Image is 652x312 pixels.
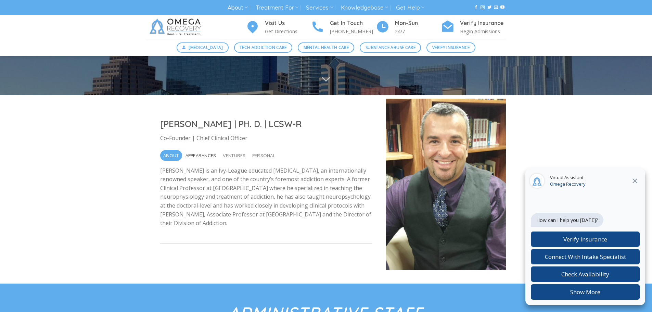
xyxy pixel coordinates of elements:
h2: [PERSON_NAME] | PH. D. | LCSW-R [160,118,372,129]
p: 24/7 [395,27,441,35]
a: Substance Abuse Care [360,42,421,53]
span: About [163,150,179,161]
a: Visit Us Get Directions [246,19,311,36]
a: Follow on Instagram [481,5,485,10]
p: [PHONE_NUMBER] [330,27,376,35]
a: [MEDICAL_DATA] [177,42,229,53]
a: Mental Health Care [298,42,354,53]
span: Mental Health Care [304,44,349,51]
p: Get Directions [265,27,311,35]
a: About [228,1,248,14]
h4: Verify Insurance [460,19,506,28]
a: Tech Addiction Care [234,42,293,53]
span: Tech Addiction Care [240,44,287,51]
a: Treatment For [256,1,298,14]
span: [MEDICAL_DATA] [189,44,223,51]
a: Knowledgebase [341,1,388,14]
span: Ventures [223,150,246,161]
span: Verify Insurance [432,44,470,51]
h4: Get In Touch [330,19,376,28]
a: Get In Touch [PHONE_NUMBER] [311,19,376,36]
a: Follow on Twitter [487,5,491,10]
h4: Visit Us [265,19,311,28]
span: Personal [252,150,276,161]
a: Services [306,1,333,14]
a: Follow on Facebook [474,5,478,10]
img: Omega Recovery [146,15,206,39]
span: Substance Abuse Care [366,44,416,51]
p: [PERSON_NAME] is an Ivy-League educated [MEDICAL_DATA], an internationally renowned speaker, and ... [160,166,372,228]
a: Verify Insurance Begin Admissions [441,19,506,36]
a: Verify Insurance [426,42,475,53]
a: Get Help [396,1,424,14]
p: Co-Founder | Chief Clinical Officer [160,134,372,143]
a: Send us an email [494,5,498,10]
p: Begin Admissions [460,27,506,35]
button: Scroll for more [313,71,339,88]
span: Appearances [186,150,216,161]
h4: Mon-Sun [395,19,441,28]
a: Follow on YouTube [500,5,504,10]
